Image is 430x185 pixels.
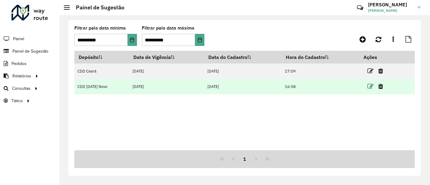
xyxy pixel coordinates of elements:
th: Ações [360,51,396,63]
th: Depósito [74,51,129,63]
td: [DATE] [129,79,204,94]
th: Hora do Cadastro [282,51,360,63]
a: Contato Rápido [353,1,366,14]
td: CDD Ceará [74,63,129,79]
button: Choose Date [195,34,204,46]
a: Editar [367,82,373,90]
span: Painel de Sugestão [12,48,48,54]
td: 17:09 [282,63,360,79]
td: CDD [DATE] Novo [74,79,129,94]
span: Relatórios [12,73,31,79]
th: Data de Vigência [129,51,204,63]
button: 1 [239,153,250,165]
span: Tático [11,98,23,104]
label: Filtrar pela data máxima [142,24,194,32]
span: Pedidos [11,60,27,67]
a: Excluir [378,82,383,90]
a: Editar [367,67,373,75]
span: Painel [13,36,24,42]
td: [DATE] [204,63,282,79]
span: Consultas [12,85,31,92]
label: Filtrar pela data mínima [74,24,126,32]
h3: [PERSON_NAME] [368,2,413,8]
button: Choose Date [128,34,137,46]
td: 16:58 [282,79,360,94]
h2: Painel de Sugestão [70,4,124,11]
td: [DATE] [204,79,282,94]
th: Data do Cadastro [204,51,282,63]
a: Excluir [378,67,383,75]
td: [DATE] [129,63,204,79]
span: [PERSON_NAME] [368,8,413,13]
